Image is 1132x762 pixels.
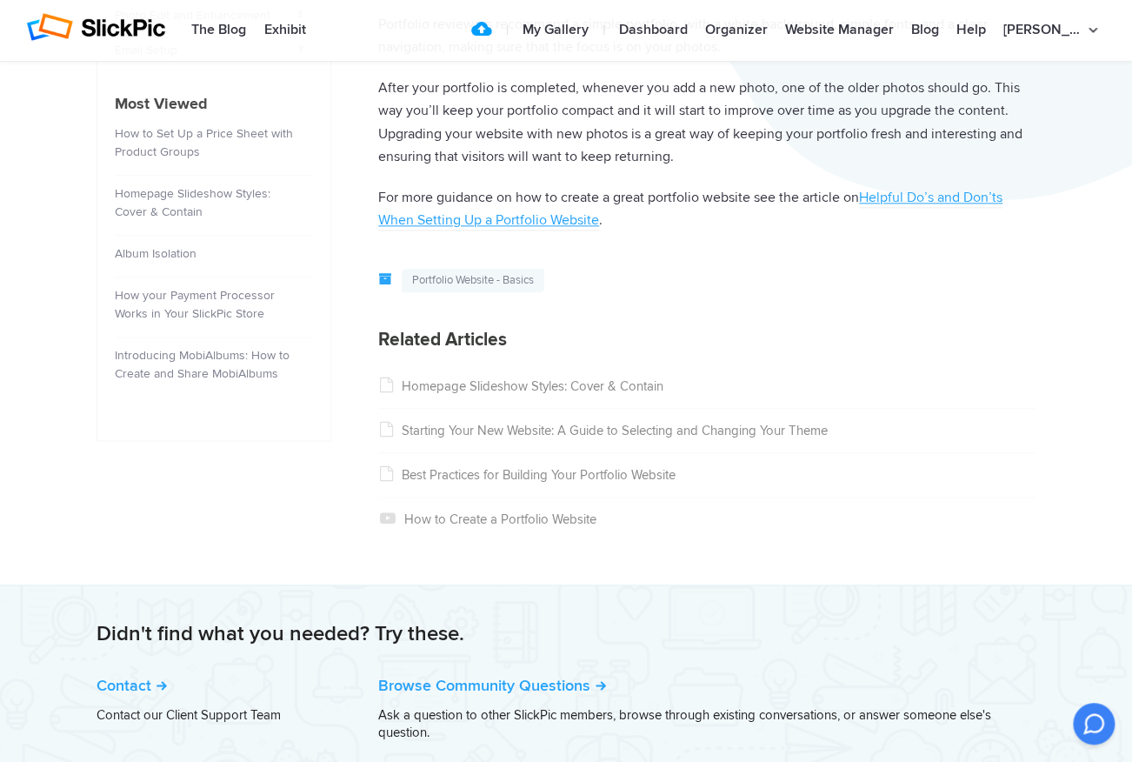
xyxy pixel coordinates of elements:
p: After your portfolio is completed, whenever you add a new photo, one of the older photos should g... [378,77,1035,169]
p: Ask a question to other SlickPic members, browse through existing conversations, or answer someon... [378,705,1035,740]
a: Contact our Client Support Team [97,706,281,722]
a: Introducing MobiAlbums: How to Create and Share MobiAlbums [115,348,290,381]
a: Portfolio Website - Basics [402,269,544,292]
a: How to Create a Portfolio Website [378,511,596,527]
a: Album Isolation [115,246,196,261]
a: Starting Your New Website: A Guide to Selecting and Changing Your Theme [378,423,828,438]
a: How your Payment Processor Works in Your SlickPic Store [115,288,275,321]
a: Homepage Slideshow Styles: Cover & Contain [115,186,270,219]
a: How to Set Up a Price Sheet with Product Groups [115,126,293,159]
a: Contact [97,675,167,694]
p: For more guidance on how to create a great portfolio website see the article on . [378,186,1035,232]
a: Homepage Slideshow Styles: Cover & Contain [378,378,663,394]
a: Best Practices for Building Your Portfolio Website [378,467,676,483]
h3: Related Articles [378,329,1035,351]
h2: Didn't find what you needed? Try these. [97,620,1035,648]
a: Browse Community Questions [378,675,606,694]
h4: Most Viewed [115,92,313,116]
